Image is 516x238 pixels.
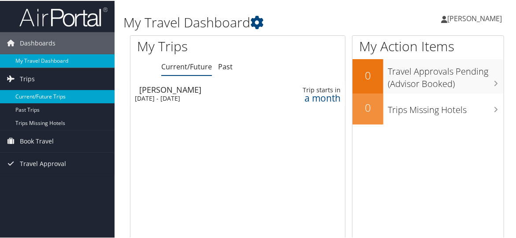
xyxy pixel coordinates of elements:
[123,12,382,31] h1: My Travel Dashboard
[20,129,54,151] span: Book Travel
[447,13,502,23] span: [PERSON_NAME]
[353,93,504,124] a: 0Trips Missing Hotels
[20,152,66,174] span: Travel Approval
[291,85,341,93] div: Trip starts in
[291,93,341,101] div: a month
[20,31,56,53] span: Dashboards
[441,4,511,31] a: [PERSON_NAME]
[139,85,265,93] div: [PERSON_NAME]
[19,6,108,26] img: airportal-logo.png
[218,61,233,71] a: Past
[353,67,383,82] h2: 0
[353,36,504,55] h1: My Action Items
[388,98,504,115] h3: Trips Missing Hotels
[20,67,35,89] span: Trips
[161,61,212,71] a: Current/Future
[353,99,383,114] h2: 0
[135,94,260,102] div: [DATE] - [DATE]
[388,60,504,89] h3: Travel Approvals Pending (Advisor Booked)
[137,36,249,55] h1: My Trips
[353,58,504,92] a: 0Travel Approvals Pending (Advisor Booked)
